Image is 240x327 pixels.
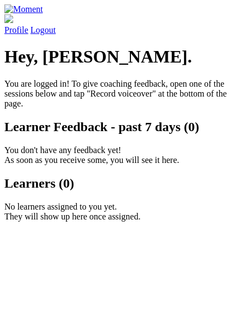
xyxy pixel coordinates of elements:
[4,176,236,191] h2: Learners (0)
[31,25,56,35] a: Logout
[4,14,13,23] img: default_avatar-b4e2223d03051bc43aaaccfb402a43260a3f17acc7fafc1603fdf008d6cba3c9.png
[4,120,236,134] h2: Learner Feedback - past 7 days (0)
[4,79,236,109] p: You are logged in! To give coaching feedback, open one of the sessions below and tap "Record voic...
[4,202,236,222] p: No learners assigned to you yet. They will show up here once assigned.
[4,47,236,67] h1: Hey, [PERSON_NAME].
[4,4,43,14] img: Moment
[4,145,236,165] p: You don't have any feedback yet! As soon as you receive some, you will see it here.
[4,14,236,35] a: Profile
